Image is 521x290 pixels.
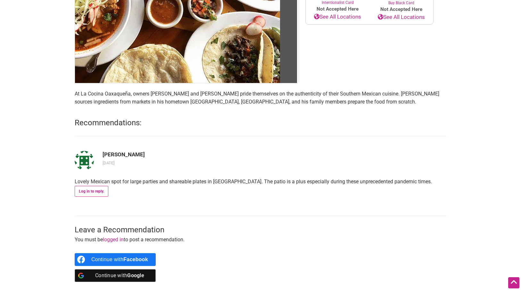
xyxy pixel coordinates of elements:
[75,236,446,244] p: You must be to post a recommendation.
[306,13,369,21] a: See All Locations
[103,161,114,165] a: [DATE]
[75,225,446,236] h3: Leave a Recommendation
[75,253,156,266] a: Continue with <b>Facebook</b>
[91,269,148,282] div: Continue with
[127,272,144,278] b: Google
[75,186,108,197] a: Log in to reply.
[103,151,145,158] b: [PERSON_NAME]
[369,6,433,13] span: Not Accepted Here
[75,178,446,186] p: Lovely Mexican spot for large parties and shareable plates in [GEOGRAPHIC_DATA]. The patio is a p...
[508,277,519,288] div: Scroll Back to Top
[91,253,148,266] div: Continue with
[75,118,446,128] h2: Recommendations:
[369,13,433,21] a: See All Locations
[103,161,114,165] time: September 22, 2021 @ 9:31 pm
[123,257,148,262] b: Facebook
[75,90,446,106] p: At La Cocina Oaxaqueña, owners [PERSON_NAME] and [PERSON_NAME] pride themselves on the authentici...
[75,269,156,282] a: Continue with <b>Google</b>
[103,236,124,243] a: logged in
[306,5,369,13] span: Not Accepted Here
